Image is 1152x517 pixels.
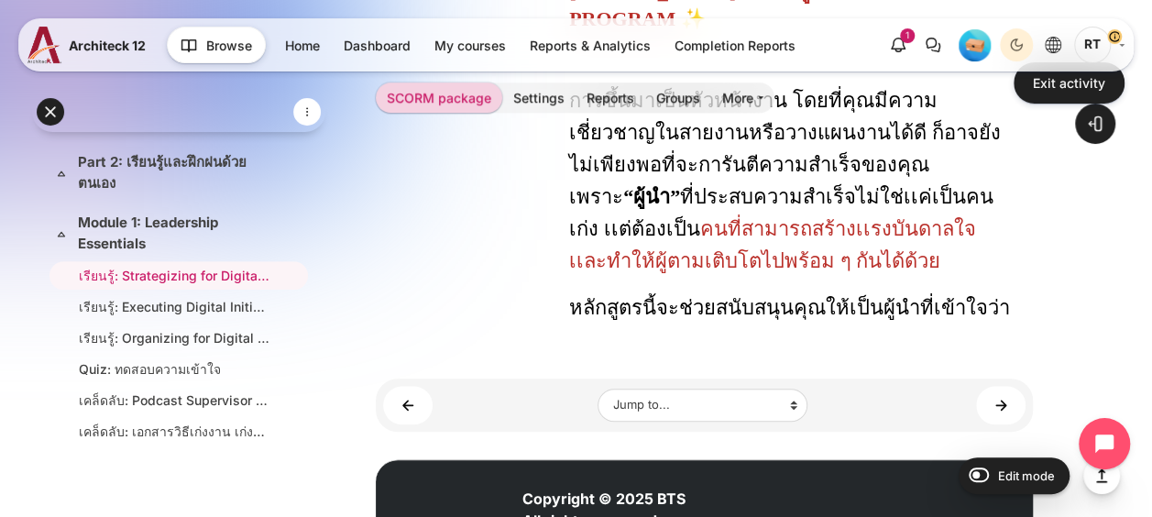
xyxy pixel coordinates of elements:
span: Edit mode [998,468,1055,483]
a: Settings [502,82,576,113]
a: Groups [645,82,711,113]
a: Module 1: Leadership Essentials [78,213,276,254]
a: Exit activity [1014,62,1125,104]
a: ◄ ตอนนี้ใจคุณอยู่ตรงไหนของเส้นทางนี้? [383,386,433,423]
h1: Leadership 101 Lead - Motivate - Inspire ผู้นำที่สามารถสร้างเสริมศักยภาพตนเองและผู้อื่นได้ [7,19,449,147]
a: เรียนรู้: Executing Digital Initiatives (23 นาที) [79,297,271,316]
button: There are 0 unread conversations [916,28,949,61]
a: More [711,82,774,113]
span: Ruktibool Thaowatthanakul [1074,27,1111,63]
a: เคล็ดลับ: Podcast Supervisor Hacks (147 นาที) [79,390,271,410]
button: Go to top [1083,457,1120,494]
a: Reports [576,82,645,113]
a: เรียนรู้: Organizing for Digital Transformation (34 นาที) [79,328,271,347]
a: Part 2: เรียนรู้และฝึกฝนด้วยตนเอง [78,152,276,193]
a: START [7,167,51,182]
a: เรียนรู้: Strategizing for Digital Transformation (37 นาที) [79,266,271,285]
span: Architeck 12 [69,36,146,55]
a: Quiz: ทดสอบความเข้าใจ [79,359,271,379]
div: Show notification window with 1 new notifications [882,28,915,61]
a: Completion Reports [664,30,806,60]
a: SCORM package [376,82,502,113]
a: เคล็ดลับ: เอกสารวิธีเก่งงาน เก่งคน และเก่งทีม [79,422,271,441]
a: Level #1 [951,28,998,61]
a: My courses [423,30,517,60]
strong: “ผู้นำ” [61,476,118,499]
a: A12 A12 Architeck 12 [27,27,153,63]
a: Dashboard [333,30,422,60]
div: Dark Mode [1003,31,1030,59]
span: Collapse [52,164,71,182]
div: 1 [900,28,915,43]
button: Languages [1037,28,1070,61]
a: เรียนรู้: Executing Digital Initiatives (23 นาที) ► [976,386,1026,423]
span: Browse [206,36,252,55]
a: Home [274,30,331,60]
button: Light Mode Dark Mode [1000,28,1033,61]
button: Browse [167,27,266,63]
span: Collapse [52,225,71,243]
a: Reports & Analytics [519,30,662,60]
img: Level #1 [959,29,991,61]
div: Level #1 [959,28,991,61]
a: User menu [1074,27,1125,63]
img: A12 [27,27,61,63]
strong: [PERSON_NAME]ต้อนรับสู่ YourNextU ONLINE PROGRAM ✨ [7,270,435,321]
